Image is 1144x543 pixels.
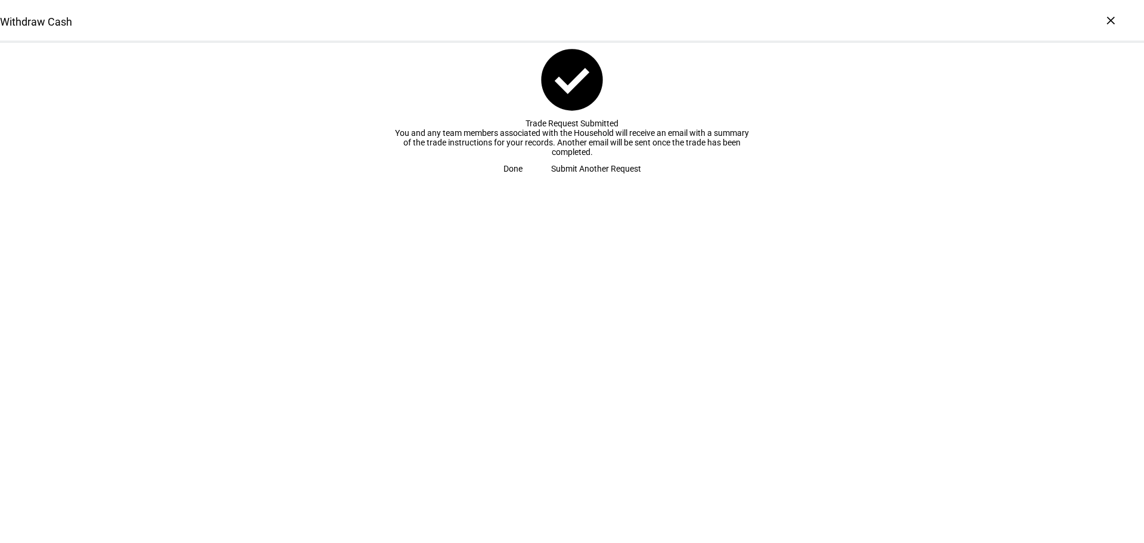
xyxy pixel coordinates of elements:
[503,157,523,181] span: Done
[393,119,751,128] div: Trade Request Submitted
[537,157,655,181] button: Submit Another Request
[535,43,609,117] mat-icon: check_circle
[393,128,751,157] div: You and any team members associated with the Household will receive an email with a summary of th...
[489,157,537,181] button: Done
[1101,11,1120,30] div: ×
[551,157,641,181] span: Submit Another Request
